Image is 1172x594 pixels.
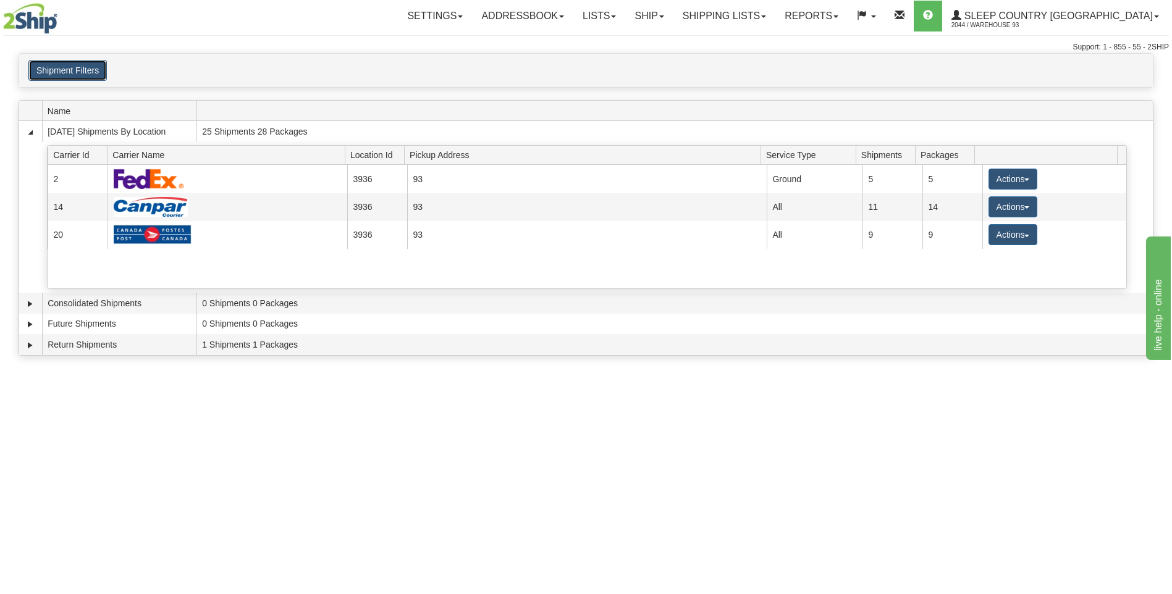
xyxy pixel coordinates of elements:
[28,60,107,81] button: Shipment Filters
[24,318,36,330] a: Expand
[989,169,1038,190] button: Actions
[24,126,36,138] a: Collapse
[3,3,57,34] img: logo2044.jpg
[114,169,185,189] img: FedEx Express®
[114,225,192,245] img: Canada Post
[48,221,108,249] td: 20
[112,145,345,164] span: Carrier Name
[196,314,1153,335] td: 0 Shipments 0 Packages
[42,314,196,335] td: Future Shipments
[407,193,767,221] td: 93
[673,1,775,31] a: Shipping lists
[42,334,196,355] td: Return Shipments
[350,145,405,164] span: Location Id
[861,145,916,164] span: Shipments
[196,121,1153,142] td: 25 Shipments 28 Packages
[961,10,1153,21] span: Sleep Country [GEOGRAPHIC_DATA]
[24,339,36,351] a: Expand
[407,221,767,249] td: 93
[766,145,856,164] span: Service Type
[625,1,673,31] a: Ship
[347,193,407,221] td: 3936
[922,221,982,249] td: 9
[48,165,108,193] td: 2
[922,165,982,193] td: 5
[1144,234,1171,360] iframe: chat widget
[862,221,922,249] td: 9
[114,197,188,217] img: Canpar
[767,165,862,193] td: Ground
[347,165,407,193] td: 3936
[410,145,761,164] span: Pickup Address
[862,165,922,193] td: 5
[942,1,1168,31] a: Sleep Country [GEOGRAPHIC_DATA] 2044 / Warehouse 93
[48,193,108,221] td: 14
[3,42,1169,52] div: Support: 1 - 855 - 55 - 2SHIP
[347,221,407,249] td: 3936
[862,193,922,221] td: 11
[922,193,982,221] td: 14
[767,221,862,249] td: All
[989,224,1038,245] button: Actions
[573,1,625,31] a: Lists
[53,145,108,164] span: Carrier Id
[407,165,767,193] td: 93
[767,193,862,221] td: All
[775,1,848,31] a: Reports
[24,298,36,310] a: Expand
[9,7,114,22] div: live help - online
[989,196,1038,217] button: Actions
[472,1,573,31] a: Addressbook
[398,1,472,31] a: Settings
[951,19,1044,31] span: 2044 / Warehouse 93
[196,334,1153,355] td: 1 Shipments 1 Packages
[42,121,196,142] td: [DATE] Shipments By Location
[42,293,196,314] td: Consolidated Shipments
[196,293,1153,314] td: 0 Shipments 0 Packages
[921,145,975,164] span: Packages
[48,101,196,120] span: Name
